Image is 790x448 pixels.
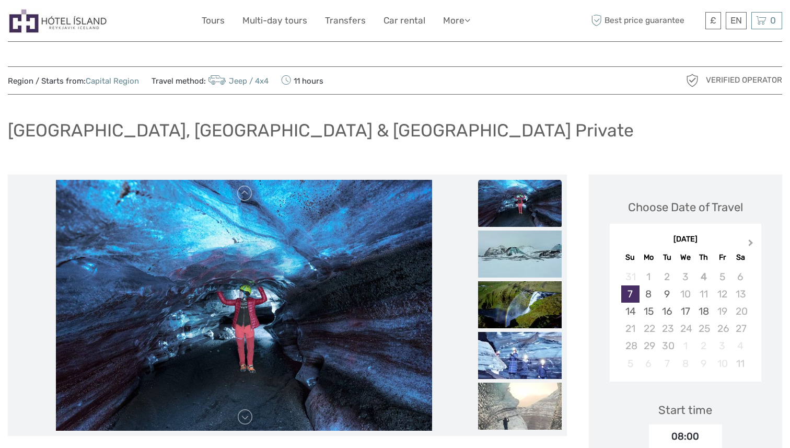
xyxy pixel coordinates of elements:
div: month 2025-09 [613,268,758,372]
div: Not available Tuesday, September 30th, 2025 [658,337,676,354]
h1: [GEOGRAPHIC_DATA], [GEOGRAPHIC_DATA] & [GEOGRAPHIC_DATA] Private [8,120,634,141]
div: Not available Saturday, September 13th, 2025 [731,285,750,303]
span: Region / Starts from: [8,76,139,87]
span: 0 [769,15,777,26]
img: a8984cc8ae794a67a0b2b1302ee7d692_main_slider.jpeg [56,180,432,431]
div: Not available Saturday, September 27th, 2025 [731,320,750,337]
img: b1069e392af34638a45ad7569e8ed7ac_slider_thumbnail.jpeg [478,281,562,328]
img: Hótel Ísland [8,8,108,33]
a: Transfers [325,13,366,28]
div: We [676,250,694,265]
div: Not available Thursday, October 9th, 2025 [694,355,713,372]
div: Not available Tuesday, September 2nd, 2025 [658,268,676,285]
div: Not available Friday, September 19th, 2025 [713,303,731,320]
div: Not available Wednesday, October 8th, 2025 [676,355,694,372]
img: 3bbcd645752048cea971fbcc3bf8fce0_slider_thumbnail.jpeg [478,231,562,278]
div: Not available Friday, September 26th, 2025 [713,320,731,337]
div: Not available Monday, September 22nd, 2025 [640,320,658,337]
div: Choose Tuesday, September 9th, 2025 [658,285,676,303]
span: Travel method: [152,73,269,88]
p: We're away right now. Please check back later! [15,18,118,27]
a: Car rental [384,13,425,28]
div: Not available Tuesday, September 23rd, 2025 [658,320,676,337]
div: Not available Saturday, September 6th, 2025 [731,268,750,285]
div: Not available Sunday, September 28th, 2025 [621,337,640,354]
div: Choose Monday, September 8th, 2025 [640,285,658,303]
div: Tu [658,250,676,265]
div: Not available Monday, October 6th, 2025 [640,355,658,372]
div: Choose Date of Travel [628,199,743,215]
div: Choose Thursday, September 18th, 2025 [694,303,713,320]
div: Not available Thursday, September 11th, 2025 [694,285,713,303]
div: Not available Thursday, October 2nd, 2025 [694,337,713,354]
div: Not available Sunday, August 31st, 2025 [621,268,640,285]
div: Not available Sunday, September 21st, 2025 [621,320,640,337]
a: Capital Region [86,76,139,86]
div: Not available Thursday, September 25th, 2025 [694,320,713,337]
button: Open LiveChat chat widget [120,16,133,29]
div: [DATE] [610,234,762,245]
div: Not available Wednesday, September 10th, 2025 [676,285,694,303]
div: Choose Tuesday, September 16th, 2025 [658,303,676,320]
img: verified_operator_grey_128.png [684,72,701,89]
div: Start time [658,402,712,418]
button: Next Month [743,237,760,254]
div: Choose Sunday, September 7th, 2025 [621,285,640,303]
div: Choose Saturday, October 11th, 2025 [731,355,750,372]
div: EN [726,12,747,29]
span: Verified Operator [706,75,782,86]
span: Best price guarantee [589,12,703,29]
img: fa560fcd72a04f1c99e18e453db0fa93_slider_thumbnail.jpeg [478,332,562,379]
div: Choose Wednesday, September 17th, 2025 [676,303,694,320]
div: Choose Sunday, September 14th, 2025 [621,303,640,320]
div: Not available Saturday, September 20th, 2025 [731,303,750,320]
div: Mo [640,250,658,265]
div: Fr [713,250,731,265]
div: Choose Monday, September 15th, 2025 [640,303,658,320]
div: Not available Wednesday, September 3rd, 2025 [676,268,694,285]
div: Not available Friday, October 10th, 2025 [713,355,731,372]
div: Not available Monday, September 1st, 2025 [640,268,658,285]
span: £ [710,15,716,26]
div: Not available Wednesday, October 1st, 2025 [676,337,694,354]
span: 11 hours [281,73,323,88]
a: More [443,13,470,28]
img: e98b4619d00849e78a3f85a708424ef8_slider_thumbnail.jpeg [478,383,562,430]
div: Not available Friday, September 5th, 2025 [713,268,731,285]
div: Not available Friday, September 12th, 2025 [713,285,731,303]
div: Not available Thursday, September 4th, 2025 [694,268,713,285]
div: Not available Sunday, October 5th, 2025 [621,355,640,372]
a: Jeep / 4x4 [206,76,269,86]
div: Th [694,250,713,265]
div: Not available Saturday, October 4th, 2025 [731,337,750,354]
div: Not available Friday, October 3rd, 2025 [713,337,731,354]
div: Not available Tuesday, October 7th, 2025 [658,355,676,372]
a: Multi-day tours [242,13,307,28]
div: Sa [731,250,750,265]
div: Su [621,250,640,265]
div: Not available Wednesday, September 24th, 2025 [676,320,694,337]
a: Tours [202,13,225,28]
div: Not available Monday, September 29th, 2025 [640,337,658,354]
img: a8984cc8ae794a67a0b2b1302ee7d692_slider_thumbnail.jpeg [478,180,562,227]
